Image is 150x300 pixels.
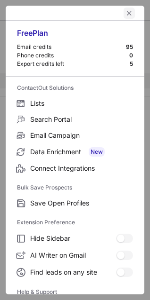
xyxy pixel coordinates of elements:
button: right-button [15,8,25,18]
label: AI Writer on Gmail [6,247,144,264]
span: Lists [30,99,133,108]
span: Connect Integrations [30,164,133,173]
label: Find leads on any site [6,264,144,281]
label: ContactOut Solutions [17,80,133,95]
span: Email Campaign [30,131,133,140]
span: AI Writer on Gmail [30,251,116,260]
span: Data Enrichment [30,147,133,157]
span: New [89,147,105,157]
button: left-button [124,8,135,19]
label: Data Enrichment New [6,143,144,160]
div: Export credits left [17,60,130,68]
div: Phone credits [17,52,129,59]
label: Bulk Save Prospects [17,180,133,195]
label: Save Open Profiles [6,195,144,211]
div: Free Plan [17,28,133,43]
span: Find leads on any site [30,268,116,276]
label: Lists [6,95,144,111]
span: Search Portal [30,115,133,124]
label: Search Portal [6,111,144,127]
label: Email Campaign [6,127,144,143]
span: Save Open Profiles [30,199,133,207]
label: Help & Support [17,284,133,300]
div: 95 [126,43,133,51]
label: Connect Integrations [6,160,144,176]
div: 0 [129,52,133,59]
label: Hide Sidebar [6,230,144,247]
div: 5 [130,60,133,68]
span: Hide Sidebar [30,234,116,243]
label: Extension Preference [17,215,133,230]
div: Email credits [17,43,126,51]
